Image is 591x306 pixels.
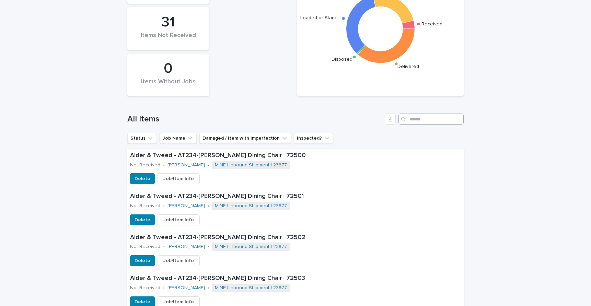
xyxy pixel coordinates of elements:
text: Disposed [332,57,352,62]
span: Delete [135,298,150,305]
p: Alder & Tweed - AT234-[PERSON_NAME] Dining Chair | 72501 [130,193,461,200]
p: • [208,162,209,168]
input: Search [398,114,464,125]
button: Job/Item Info [158,214,200,225]
p: Not Received [130,244,160,250]
div: Items Without Jobs [139,78,197,93]
button: Job Name [160,133,197,144]
span: Job/Item Info [163,175,194,182]
a: [PERSON_NAME] [167,285,205,291]
a: Alder & Tweed - AT234-[PERSON_NAME] Dining Chair | 72502Not Received•[PERSON_NAME] •MINE | Inboun... [127,231,464,272]
h1: All Items [127,114,382,124]
a: Alder & Tweed - AT234-[PERSON_NAME] Dining Chair | 72501Not Received•[PERSON_NAME] •MINE | Inboun... [127,190,464,231]
p: Alder & Tweed - AT234-[PERSON_NAME] Dining Chair | 72502 [130,234,461,242]
div: Items Not Received [139,32,197,46]
text: Delivered [397,64,419,69]
text: Received [421,22,442,26]
button: Job/Item Info [158,173,200,184]
a: Alder & Tweed - AT234-[PERSON_NAME] Dining Chair | 72500Not Received•[PERSON_NAME] •MINE | Inboun... [127,149,464,190]
p: Alder & Tweed - AT234-[PERSON_NAME] Dining Chair | 72500 [130,152,461,160]
span: Job/Item Info [163,257,194,264]
p: • [208,285,209,291]
p: • [208,203,209,209]
span: Delete [135,216,150,223]
p: Not Received [130,285,160,291]
a: [PERSON_NAME] [167,244,205,250]
div: 31 [139,14,197,31]
span: Delete [135,257,150,264]
span: Job/Item Info [163,298,194,305]
div: 0 [139,60,197,77]
p: • [163,244,165,250]
p: • [163,285,165,291]
a: MINE | Inbound Shipment | 23877 [215,162,287,168]
button: Delete [130,255,155,266]
text: Loaded or Stage… [300,15,341,20]
button: Delete [130,214,155,225]
p: • [163,162,165,168]
button: Damaged / Item with Imperfection [199,133,291,144]
p: Alder & Tweed - AT234-[PERSON_NAME] Dining Chair | 72503 [130,275,461,282]
span: Delete [135,175,150,182]
a: [PERSON_NAME] [167,203,205,209]
a: MINE | Inbound Shipment | 23877 [215,203,287,209]
a: MINE | Inbound Shipment | 23877 [215,244,287,250]
span: Job/Item Info [163,216,194,223]
button: Delete [130,173,155,184]
a: MINE | Inbound Shipment | 23877 [215,285,287,291]
button: Inspected? [294,133,333,144]
button: Status [127,133,157,144]
p: • [163,203,165,209]
a: [PERSON_NAME] [167,162,205,168]
p: Not Received [130,162,160,168]
p: • [208,244,209,250]
p: Not Received [130,203,160,209]
button: Job/Item Info [158,255,200,266]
